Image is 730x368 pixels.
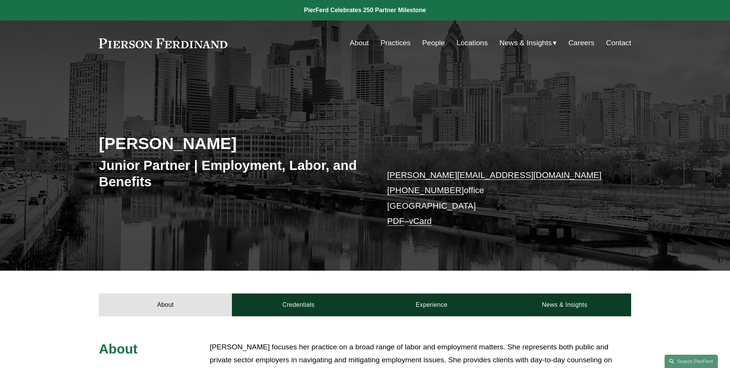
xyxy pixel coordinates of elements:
a: Credentials [232,293,365,316]
a: [PERSON_NAME][EMAIL_ADDRESS][DOMAIN_NAME] [387,170,601,180]
h3: Junior Partner | Employment, Labor, and Benefits [99,157,365,190]
a: People [422,36,445,50]
a: About [350,36,369,50]
a: Locations [457,36,488,50]
a: Contact [606,36,631,50]
span: News & Insights [500,36,552,50]
p: office [GEOGRAPHIC_DATA] – [387,168,609,229]
a: News & Insights [498,293,631,316]
a: Experience [365,293,498,316]
h2: [PERSON_NAME] [99,133,365,153]
a: vCard [409,216,432,226]
a: Careers [568,36,594,50]
a: PDF [387,216,404,226]
a: [PHONE_NUMBER] [387,186,464,195]
a: Practices [381,36,411,50]
a: About [99,293,232,316]
a: Search this site [665,355,718,368]
a: folder dropdown [500,36,557,50]
span: About [99,341,138,356]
